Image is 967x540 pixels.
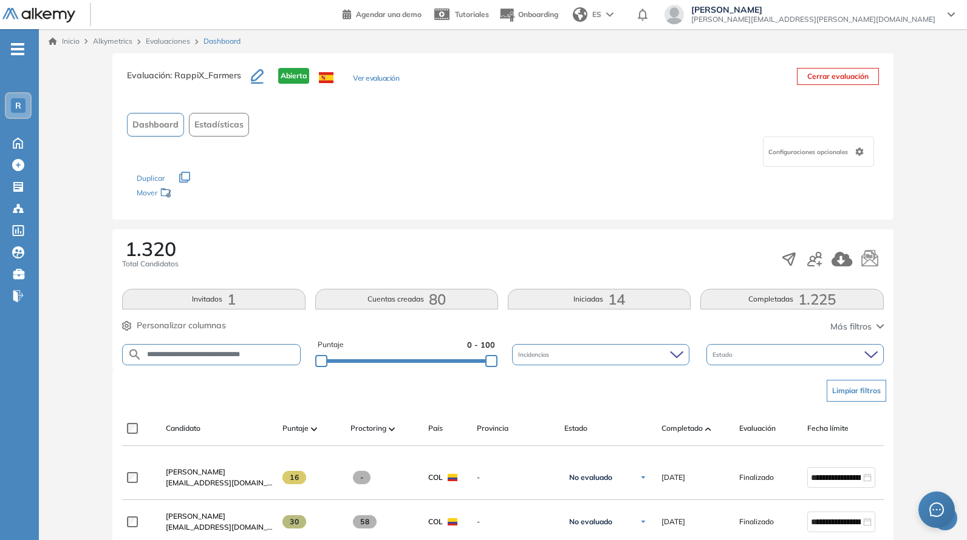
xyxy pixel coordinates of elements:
[739,516,774,527] span: Finalizado
[166,467,273,478] a: [PERSON_NAME]
[512,344,689,365] div: Incidencias
[712,350,735,359] span: Estado
[343,6,422,21] a: Agendar una demo
[768,147,850,157] span: Configuraciones opcionales
[508,289,691,309] button: Iniciadas14
[929,502,944,517] span: message
[691,15,935,24] span: [PERSON_NAME][EMAIL_ADDRESS][PERSON_NAME][DOMAIN_NAME]
[93,36,132,46] span: Alkymetrics
[455,10,489,19] span: Tutoriales
[661,472,685,483] span: [DATE]
[132,118,179,131] span: Dashboard
[569,473,612,482] span: No evaluado
[356,10,422,19] span: Agendar una demo
[428,472,443,483] span: COL
[166,467,225,476] span: [PERSON_NAME]
[477,423,508,434] span: Provincia
[830,320,872,333] span: Más filtros
[166,511,225,521] span: [PERSON_NAME]
[15,101,21,110] span: R
[353,515,377,528] span: 58
[282,515,306,528] span: 30
[146,36,190,46] a: Evaluaciones
[194,118,244,131] span: Estadísticas
[353,471,371,484] span: -
[477,516,555,527] span: -
[467,339,495,351] span: 0 - 100
[700,289,883,309] button: Completadas1.225
[518,350,552,359] span: Incidencias
[763,137,874,167] div: Configuraciones opcionales
[739,472,774,483] span: Finalizado
[807,423,849,434] span: Fecha límite
[350,423,386,434] span: Proctoring
[166,423,200,434] span: Candidato
[166,478,273,488] span: [EMAIL_ADDRESS][DOMAIN_NAME]
[448,518,457,525] img: COL
[640,474,647,481] img: Ícono de flecha
[739,423,776,434] span: Evaluación
[428,516,443,527] span: COL
[137,174,165,183] span: Duplicar
[691,5,935,15] span: [PERSON_NAME]
[278,68,309,84] span: Abierta
[137,183,258,205] div: Mover
[477,472,555,483] span: -
[128,347,142,362] img: SEARCH_ALT
[11,48,24,50] i: -
[797,68,879,85] button: Cerrar evaluación
[282,423,309,434] span: Puntaje
[569,517,612,527] span: No evaluado
[170,70,241,81] span: : RappiX_Farmers
[827,380,886,402] button: Limpiar filtros
[564,423,587,434] span: Estado
[125,239,176,258] span: 1.320
[189,113,249,137] button: Estadísticas
[389,427,395,431] img: [missing "en.ARROW_ALT" translation]
[706,344,884,365] div: Estado
[137,319,226,332] span: Personalizar columnas
[592,9,601,20] span: ES
[2,8,75,23] img: Logo
[661,423,703,434] span: Completado
[282,471,306,484] span: 16
[127,113,184,137] button: Dashboard
[448,474,457,481] img: COL
[122,258,179,269] span: Total Candidatos
[203,36,241,47] span: Dashboard
[122,289,305,309] button: Invitados1
[640,518,647,525] img: Ícono de flecha
[315,289,498,309] button: Cuentas creadas80
[661,516,685,527] span: [DATE]
[353,73,399,86] button: Ver evaluación
[122,319,226,332] button: Personalizar columnas
[311,427,317,431] img: [missing "en.ARROW_ALT" translation]
[518,10,558,19] span: Onboarding
[318,339,344,351] span: Puntaje
[127,68,251,93] h3: Evaluación
[166,522,273,533] span: [EMAIL_ADDRESS][DOMAIN_NAME]
[49,36,80,47] a: Inicio
[319,72,333,83] img: ESP
[705,427,711,431] img: [missing "en.ARROW_ALT" translation]
[166,511,273,522] a: [PERSON_NAME]
[428,423,443,434] span: País
[499,2,558,28] button: Onboarding
[606,12,613,17] img: arrow
[830,320,884,333] button: Más filtros
[573,7,587,22] img: world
